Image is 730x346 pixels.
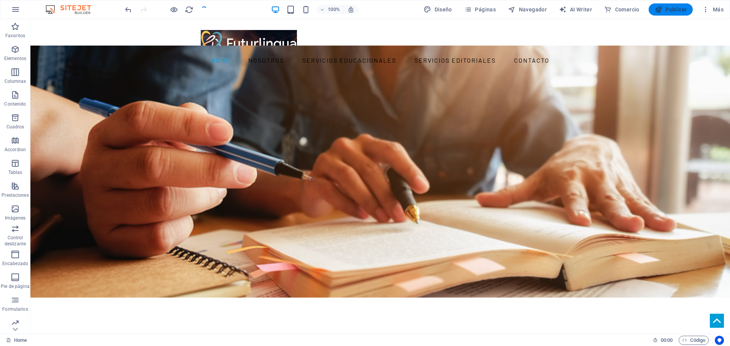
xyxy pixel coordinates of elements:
span: Diseño [424,6,452,13]
p: Elementos [4,55,26,62]
button: Haz clic para salir del modo de previsualización y seguir editando [169,5,178,14]
button: Navegador [505,3,550,16]
button: 100% [316,5,343,14]
button: AI Writer [556,3,595,16]
p: Accordion [5,147,26,153]
button: undo [124,5,133,14]
p: Tablas [8,169,22,175]
i: Al redimensionar, ajustar el nivel de zoom automáticamente para ajustarse al dispositivo elegido. [348,6,354,13]
p: Favoritos [5,33,25,39]
span: : [666,337,667,343]
span: Comercio [604,6,640,13]
img: Editor Logo [44,5,101,14]
p: Contenido [4,101,26,107]
h6: Tiempo de la sesión [653,336,673,345]
a: Haz clic para cancelar la selección y doble clic para abrir páginas [6,336,27,345]
p: Prestaciones [2,192,29,198]
button: Diseño [421,3,455,16]
button: Publicar [649,3,693,16]
div: Diseño (Ctrl+Alt+Y) [421,3,455,16]
p: Columnas [5,78,26,84]
button: Usercentrics [715,336,724,345]
span: Navegador [508,6,547,13]
span: AI Writer [559,6,592,13]
button: Más [699,3,727,16]
button: Comercio [601,3,643,16]
i: Deshacer: Eliminar elementos (Ctrl+Z) [124,5,133,14]
span: Publicar [655,6,687,13]
span: Código [682,336,705,345]
button: Páginas [461,3,499,16]
button: Código [679,336,709,345]
button: reload [184,5,194,14]
p: Cuadros [6,124,24,130]
h6: 100% [328,5,340,14]
p: Pie de página [1,283,29,289]
p: Formularios [2,306,28,312]
span: 00 00 [661,336,673,345]
i: Volver a cargar página [185,5,194,14]
span: Páginas [464,6,496,13]
span: Más [702,6,724,13]
p: Encabezado [2,261,28,267]
p: Imágenes [5,215,25,221]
